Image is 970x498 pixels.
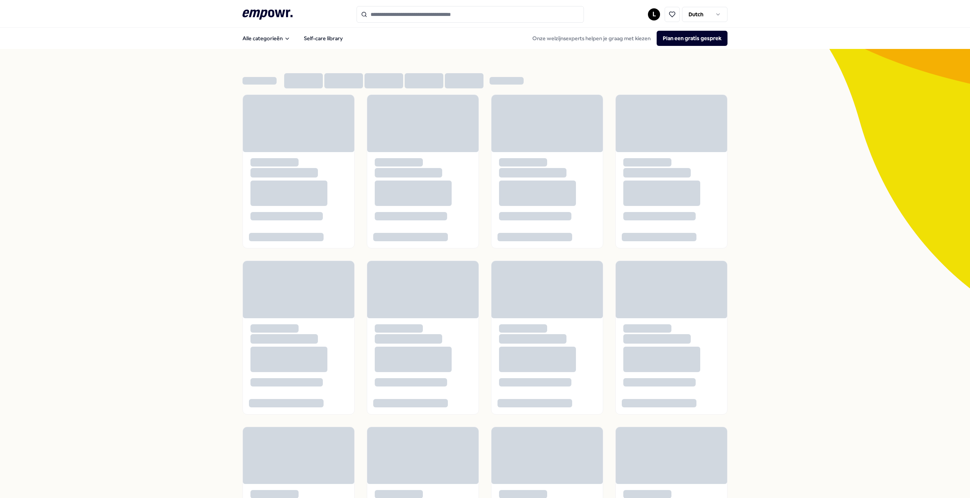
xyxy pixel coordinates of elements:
[236,31,349,46] nav: Main
[236,31,296,46] button: Alle categorieën
[648,8,660,20] button: L
[657,31,727,46] button: Plan een gratis gesprek
[526,31,727,46] div: Onze welzijnsexperts helpen je graag met kiezen
[298,31,349,46] a: Self-care library
[357,6,584,23] input: Search for products, categories or subcategories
